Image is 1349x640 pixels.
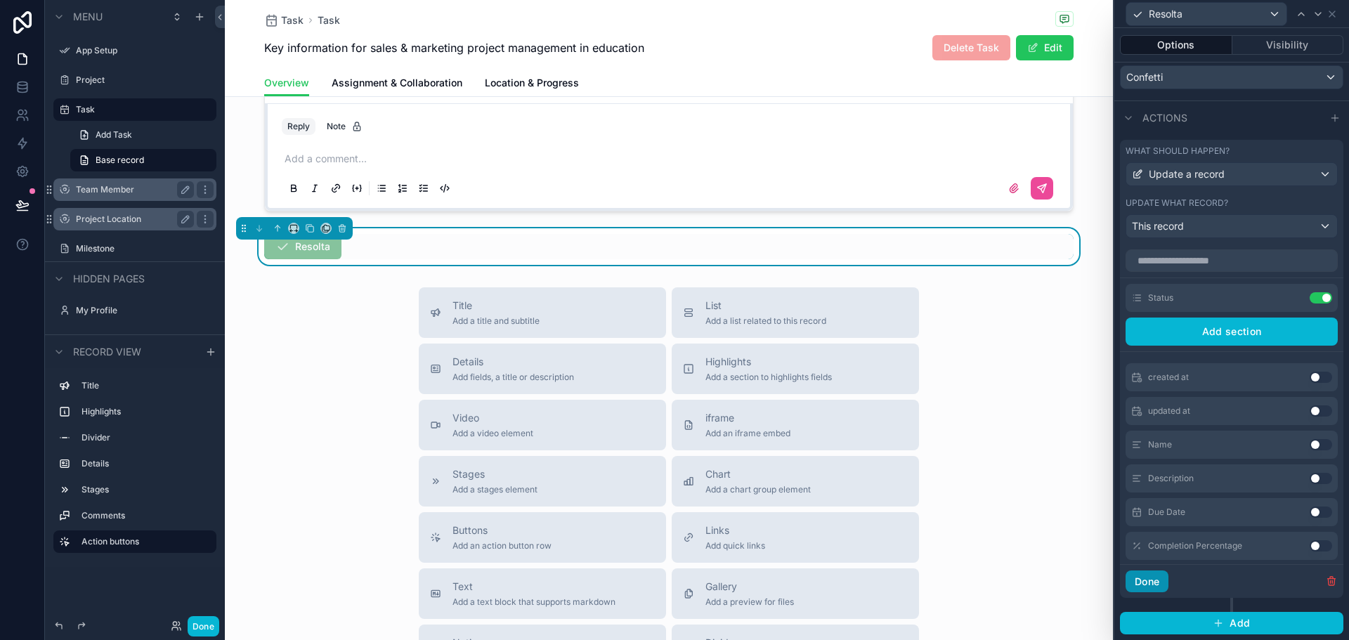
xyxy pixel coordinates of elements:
[452,299,540,313] span: Title
[705,372,832,383] span: Add a section to highlights fields
[452,372,574,383] span: Add fields, a title or description
[76,305,214,316] label: My Profile
[452,540,552,551] span: Add an action button row
[1148,372,1189,383] span: created at
[705,428,790,439] span: Add an iframe embed
[1126,2,1287,26] button: Resolta
[1126,70,1163,84] span: Confetti
[452,523,552,537] span: Buttons
[672,568,919,619] button: GalleryAdd a preview for files
[452,411,533,425] span: Video
[452,484,537,495] span: Add a stages element
[76,45,214,56] label: App Setup
[76,184,188,195] label: Team Member
[452,467,537,481] span: Stages
[1120,612,1343,634] button: Add
[76,74,214,86] label: Project
[705,315,826,327] span: Add a list related to this record
[82,432,211,443] label: Divider
[96,155,144,166] span: Base record
[419,568,666,619] button: TextAdd a text block that supports markdown
[1126,318,1338,346] button: Add section
[1148,292,1173,303] span: Status
[70,124,216,146] a: Add Task
[1120,65,1343,89] button: Confetti
[1126,145,1230,157] label: What should happen?
[485,70,579,98] a: Location & Progress
[705,523,765,537] span: Links
[705,580,794,594] span: Gallery
[672,287,919,338] button: ListAdd a list related to this record
[419,456,666,507] button: StagesAdd a stages element
[452,596,615,608] span: Add a text block that supports markdown
[705,411,790,425] span: iframe
[1148,540,1242,551] span: Completion Percentage
[264,13,304,27] a: Task
[672,400,919,450] button: iframeAdd an iframe embed
[419,400,666,450] button: VideoAdd a video element
[1149,167,1225,181] span: Update a record
[82,406,211,417] label: Highlights
[419,287,666,338] button: TitleAdd a title and subtitle
[96,129,132,141] span: Add Task
[82,484,211,495] label: Stages
[318,13,340,27] a: Task
[76,104,208,115] label: Task
[1148,405,1190,417] span: updated at
[419,512,666,563] button: ButtonsAdd an action button row
[1230,617,1250,629] span: Add
[1126,162,1338,186] button: Update a record
[705,355,832,369] span: Highlights
[76,214,188,225] label: Project Location
[264,70,309,97] a: Overview
[73,272,145,286] span: Hidden pages
[281,13,304,27] span: Task
[82,536,205,547] label: Action buttons
[332,76,462,90] span: Assignment & Collaboration
[1232,35,1344,55] button: Visibility
[705,484,811,495] span: Add a chart group element
[73,10,103,24] span: Menu
[1016,35,1074,60] button: Edit
[1148,439,1172,450] span: Name
[82,380,211,391] label: Title
[188,616,219,636] button: Done
[1132,219,1184,233] span: This record
[672,512,919,563] button: LinksAdd quick links
[45,368,225,567] div: scrollable content
[485,76,579,90] span: Location & Progress
[452,315,540,327] span: Add a title and subtitle
[419,344,666,394] button: DetailsAdd fields, a title or description
[73,345,141,359] span: Record view
[705,596,794,608] span: Add a preview for files
[672,344,919,394] button: HighlightsAdd a section to highlights fields
[1142,111,1187,125] span: Actions
[672,456,919,507] button: ChartAdd a chart group element
[1120,35,1232,55] button: Options
[452,580,615,594] span: Text
[452,355,574,369] span: Details
[705,540,765,551] span: Add quick links
[1126,197,1228,209] label: Update what record?
[82,510,211,521] label: Comments
[452,428,533,439] span: Add a video element
[1126,214,1338,238] button: This record
[76,243,214,254] label: Milestone
[332,70,462,98] a: Assignment & Collaboration
[1149,7,1182,21] span: Resolta
[70,149,216,171] a: Base record
[82,458,211,469] label: Details
[1126,570,1168,593] button: Done
[264,39,644,56] span: Key information for sales & marketing project management in education
[1148,473,1194,484] span: Description
[705,467,811,481] span: Chart
[705,299,826,313] span: List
